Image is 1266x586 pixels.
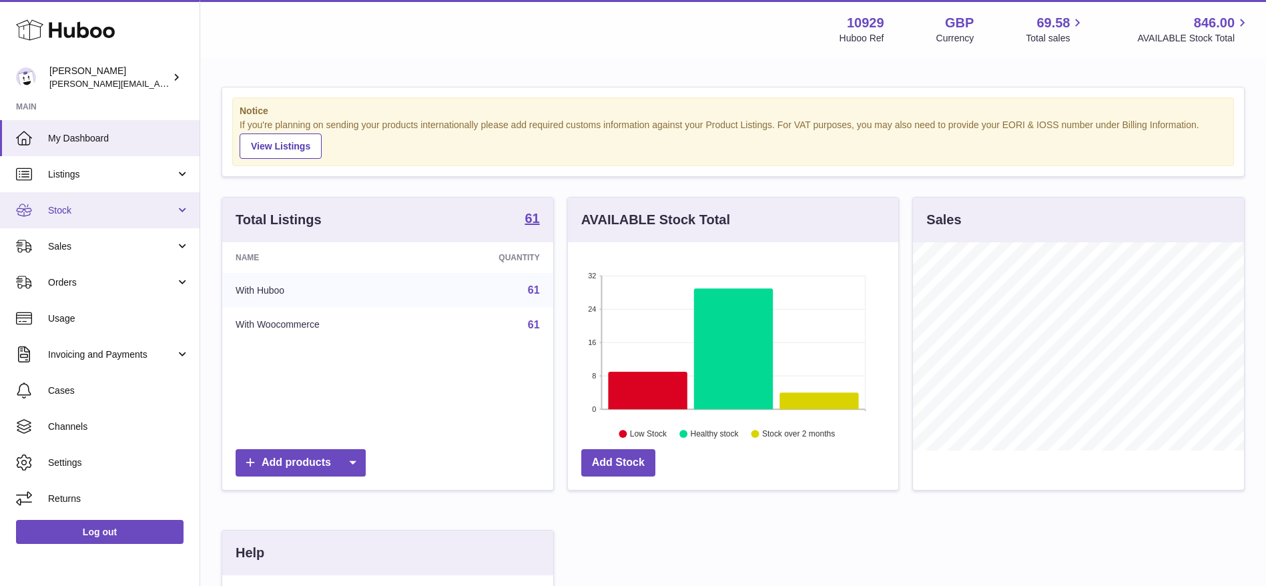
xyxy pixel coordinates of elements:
div: Currency [936,32,974,45]
h3: AVAILABLE Stock Total [581,211,730,229]
strong: 61 [525,212,539,225]
text: 8 [592,372,596,380]
span: AVAILABLE Stock Total [1137,32,1250,45]
a: 61 [528,284,540,296]
span: Sales [48,240,176,253]
td: With Woocommerce [222,308,428,342]
th: Quantity [428,242,553,273]
a: View Listings [240,133,322,159]
span: Channels [48,420,190,433]
text: Healthy stock [690,429,739,438]
a: 846.00 AVAILABLE Stock Total [1137,14,1250,45]
strong: 10929 [847,14,884,32]
a: 61 [525,212,539,228]
h3: Total Listings [236,211,322,229]
a: 61 [528,319,540,330]
text: Stock over 2 months [762,429,835,438]
a: Add Stock [581,449,655,477]
text: 16 [588,338,596,346]
span: 69.58 [1036,14,1070,32]
span: Invoicing and Payments [48,348,176,361]
span: Orders [48,276,176,289]
div: Huboo Ref [840,32,884,45]
th: Name [222,242,428,273]
strong: Notice [240,105,1227,117]
span: Cases [48,384,190,397]
text: 0 [592,405,596,413]
text: 24 [588,305,596,313]
h3: Help [236,544,264,562]
a: Add products [236,449,366,477]
strong: GBP [945,14,974,32]
span: My Dashboard [48,132,190,145]
span: Settings [48,457,190,469]
td: With Huboo [222,273,428,308]
text: 32 [588,272,596,280]
span: Listings [48,168,176,181]
span: Stock [48,204,176,217]
span: Returns [48,493,190,505]
h3: Sales [926,211,961,229]
img: thomas@otesports.co.uk [16,67,36,87]
span: Usage [48,312,190,325]
div: If you're planning on sending your products internationally please add required customs informati... [240,119,1227,159]
span: [PERSON_NAME][EMAIL_ADDRESS][DOMAIN_NAME] [49,78,268,89]
div: [PERSON_NAME] [49,65,170,90]
a: Log out [16,520,184,544]
text: Low Stock [630,429,667,438]
span: 846.00 [1194,14,1235,32]
a: 69.58 Total sales [1026,14,1085,45]
span: Total sales [1026,32,1085,45]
